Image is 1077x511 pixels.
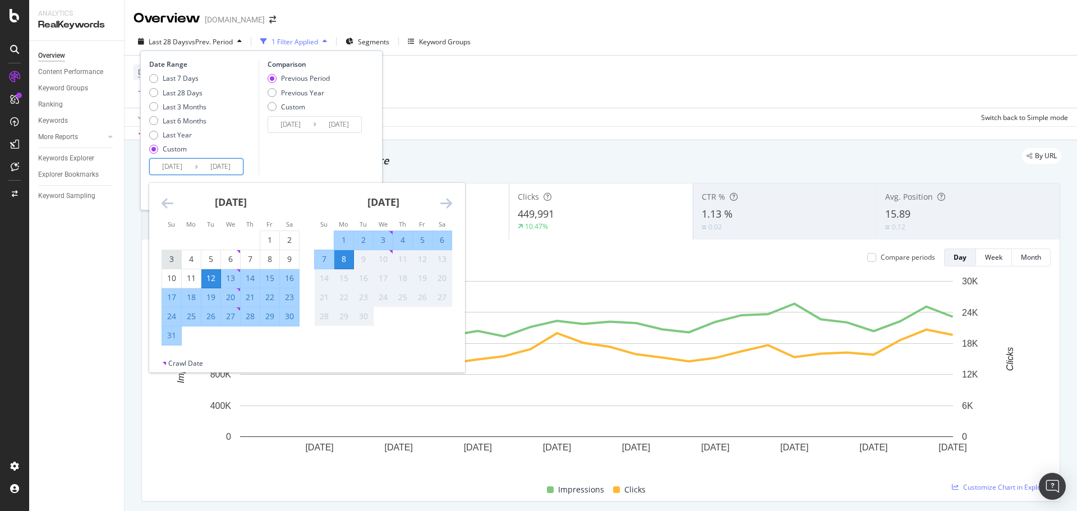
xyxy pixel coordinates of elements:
div: 24 [374,292,393,303]
div: Last 28 Days [149,88,206,98]
div: Previous Period [268,73,330,83]
span: Customize Chart in Explorer [963,482,1051,492]
td: Not available. Tuesday, September 23, 2025 [354,288,374,307]
td: Choose Sunday, August 10, 2025 as your check-in date. It’s available. [162,269,182,288]
td: Selected. Monday, August 25, 2025 [182,307,201,326]
span: Clicks [518,191,539,202]
td: Choose Monday, August 4, 2025 as your check-in date. It’s available. [182,250,201,269]
div: 4 [393,234,412,246]
small: Sa [439,220,445,228]
span: Last 28 Days [149,37,188,47]
div: 7 [315,254,334,265]
button: Month [1012,248,1051,266]
span: By URL [1035,153,1057,159]
div: Analytics [38,9,115,19]
div: Move forward to switch to the next month. [440,196,452,210]
div: 14 [241,273,260,284]
text: [DATE] [938,443,966,452]
div: 15 [334,273,353,284]
span: vs Prev. Period [188,37,233,47]
div: 14 [315,273,334,284]
div: 2 [280,234,299,246]
td: Selected. Friday, August 15, 2025 [260,269,280,288]
small: Th [246,220,254,228]
div: 21 [315,292,334,303]
a: Content Performance [38,66,116,78]
td: Choose Friday, August 8, 2025 as your check-in date. It’s available. [260,250,280,269]
text: [DATE] [780,443,808,452]
td: Not available. Wednesday, September 17, 2025 [374,269,393,288]
div: Previous Year [268,88,330,98]
div: RealKeywords [38,19,115,31]
div: 31 [162,330,181,341]
td: Selected as end date. Monday, September 8, 2025 [334,250,354,269]
td: Not available. Sunday, September 28, 2025 [315,307,334,326]
td: Choose Saturday, August 9, 2025 as your check-in date. It’s available. [280,250,300,269]
div: 19 [413,273,432,284]
div: 16 [354,273,373,284]
div: 30 [354,311,373,322]
div: 17 [162,292,181,303]
div: Last 3 Months [149,102,206,112]
a: Ranking [38,99,116,111]
text: 0 [962,432,967,441]
button: 1 Filter Applied [256,33,332,50]
td: Not available. Thursday, September 25, 2025 [393,288,413,307]
td: Selected. Wednesday, September 3, 2025 [374,231,393,250]
td: Not available. Friday, September 19, 2025 [413,269,432,288]
td: Selected. Thursday, August 14, 2025 [241,269,260,288]
small: Fr [419,220,425,228]
a: Keywords [38,115,116,127]
div: 8 [334,254,353,265]
img: Equal [702,225,706,229]
div: Last 6 Months [163,116,206,126]
div: 8 [260,254,279,265]
text: [DATE] [622,443,650,452]
div: 25 [182,311,201,322]
div: 4 [182,254,201,265]
div: 11 [393,254,412,265]
div: Custom [149,144,206,154]
input: Start Date [268,117,313,132]
div: Content Performance [38,66,103,78]
div: Keywords Explorer [38,153,94,164]
div: 12 [201,273,220,284]
div: Last 7 Days [149,73,206,83]
div: Previous Period [281,73,330,83]
td: Not available. Saturday, September 20, 2025 [432,269,452,288]
div: Last Year [163,130,192,140]
td: Selected. Thursday, August 28, 2025 [241,307,260,326]
img: Equal [885,225,890,229]
td: Not available. Friday, September 26, 2025 [413,288,432,307]
a: Explorer Bookmarks [38,169,116,181]
div: 23 [354,292,373,303]
div: 24 [162,311,181,322]
div: 25 [393,292,412,303]
div: arrow-right-arrow-left [269,16,276,24]
button: Segments [341,33,394,50]
a: Customize Chart in Explorer [952,482,1051,492]
span: 15.89 [885,207,910,220]
td: Selected. Friday, August 22, 2025 [260,288,280,307]
td: Not available. Wednesday, September 10, 2025 [374,250,393,269]
td: Selected. Friday, September 5, 2025 [413,231,432,250]
small: Su [168,220,175,228]
div: Last 6 Months [149,116,206,126]
a: More Reports [38,131,105,143]
td: Choose Wednesday, August 6, 2025 as your check-in date. It’s available. [221,250,241,269]
td: Selected. Saturday, August 16, 2025 [280,269,300,288]
td: Selected as start date. Tuesday, August 12, 2025 [201,269,221,288]
td: Selected. Wednesday, August 20, 2025 [221,288,241,307]
text: 400K [210,401,232,411]
div: 28 [241,311,260,322]
td: Choose Friday, August 1, 2025 as your check-in date. It’s available. [260,231,280,250]
span: Clicks [624,483,646,496]
button: Keyword Groups [403,33,475,50]
td: Selected. Saturday, September 6, 2025 [432,231,452,250]
text: 800K [210,370,232,379]
text: [DATE] [701,443,729,452]
div: More Reports [38,131,78,143]
span: Impressions [558,483,604,496]
div: Ranking [38,99,63,111]
button: Apply [134,108,166,126]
